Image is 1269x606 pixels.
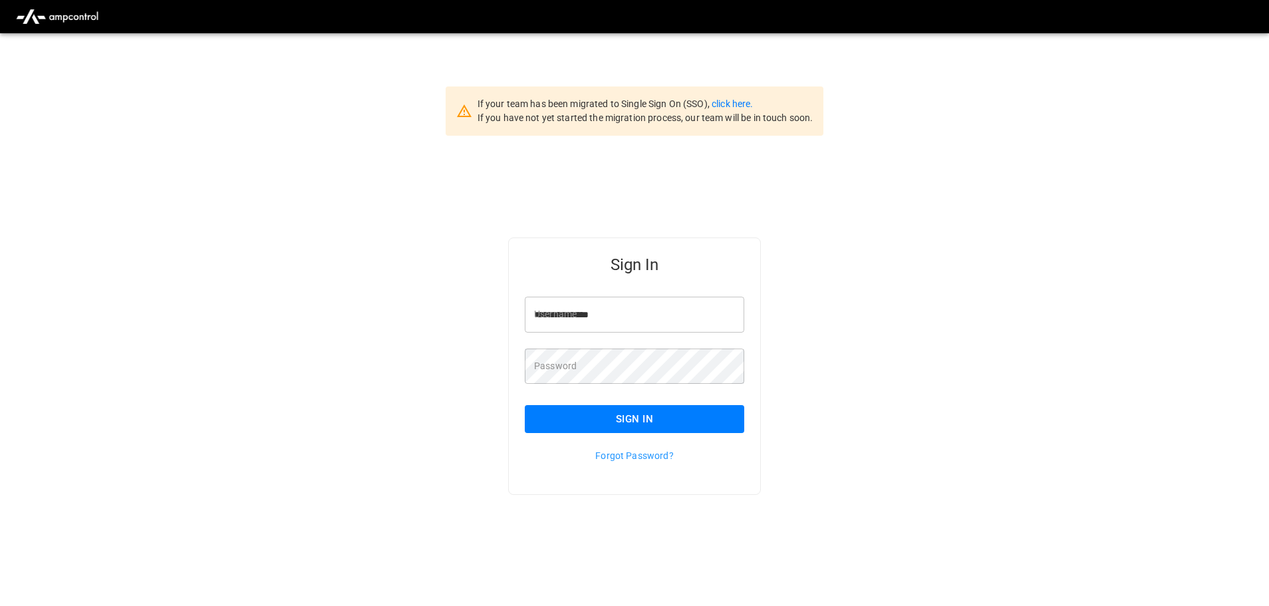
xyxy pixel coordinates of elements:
img: ampcontrol.io logo [11,4,104,29]
a: click here. [712,98,753,109]
span: If you have not yet started the migration process, our team will be in touch soon. [478,112,813,123]
h5: Sign In [525,254,744,275]
p: Forgot Password? [525,449,744,462]
button: Sign In [525,405,744,433]
span: If your team has been migrated to Single Sign On (SSO), [478,98,712,109]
